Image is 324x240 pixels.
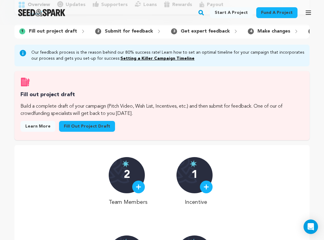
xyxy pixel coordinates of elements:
[95,28,101,34] span: 2
[120,56,195,61] a: Setting a Killer Campaign Timeline
[256,7,298,18] a: Fund a project
[25,123,51,129] span: Learn more
[59,121,115,132] a: Fill out project draft
[304,219,318,234] div: Open Intercom Messenger
[20,103,304,117] p: Build a complete draft of your campaign (Pitch Video, Wish List, Incentives, etc.) and then submi...
[136,184,141,190] img: plus.svg
[20,121,55,132] a: Learn more
[19,28,25,34] span: 1
[204,184,209,190] img: plus.svg
[18,9,65,16] img: Seed&Spark Logo Dark Mode
[109,198,148,207] p: Team Members
[192,169,198,181] p: 1
[210,7,253,18] a: Start a project
[20,90,304,99] h3: Fill out project draft
[18,9,65,16] a: Seed&Spark Homepage
[124,169,130,181] p: 2
[105,28,153,35] p: Submit for feedback
[257,28,290,35] p: Make changes
[29,28,77,35] p: Fill out project draft
[176,198,215,207] p: Incentive
[171,28,177,34] span: 3
[248,28,254,34] span: 4
[31,49,305,62] p: Our feedback process is the reason behind our 80% success rate! Learn how to set an optimal timel...
[308,28,314,34] span: 5
[181,28,230,35] p: Get expert feedback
